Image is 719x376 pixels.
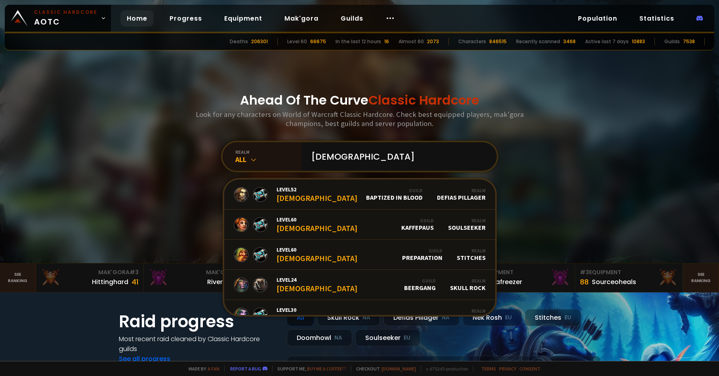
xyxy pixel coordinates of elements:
div: realm [235,149,302,155]
div: 846515 [489,38,507,45]
span: v. d752d5 - production [421,366,468,372]
div: Skull Rock [450,278,486,292]
div: 41 [132,277,139,287]
div: 16 [384,38,389,45]
a: Level60[DEMOGRAPHIC_DATA]GuildKaffepausRealmSoulseeker [224,210,495,240]
div: Kaffepaus [401,218,434,231]
div: 2073 [427,38,439,45]
div: Defias Pillager [437,187,486,201]
a: Progress [163,10,208,27]
div: Skull Rock [317,309,380,326]
a: Level52[DEMOGRAPHIC_DATA]GuildBaptized In BloodRealmDefias Pillager [224,179,495,210]
div: Mak'Gora [149,268,246,277]
span: Checkout [351,366,416,372]
a: Buy me a coffee [307,366,346,372]
a: Seeranking [683,263,719,292]
a: Equipment [218,10,269,27]
div: Deaths [230,38,248,45]
a: Statistics [633,10,681,27]
a: Mak'Gora#3Hittinghard41 [36,263,144,292]
span: Level 60 [277,246,357,253]
a: [DOMAIN_NAME] [381,366,416,372]
div: Sourceoheals [592,277,636,287]
small: Classic Hardcore [34,9,97,16]
div: Almost 60 [399,38,424,45]
h4: Most recent raid cleaned by Classic Hardcore guilds [119,334,277,354]
div: Guild [402,248,442,254]
div: Equipment [580,268,678,277]
div: All [287,309,314,326]
h3: Look for any characters on World of Warcraft Classic Hardcore. Check best equipped players, mak'g... [193,110,527,128]
span: # 3 [580,268,589,276]
a: See all progress [119,354,170,363]
h1: Ahead Of The Curve [240,91,479,110]
small: EU [505,314,512,322]
div: Realm [437,187,486,193]
div: Recently scanned [516,38,560,45]
div: Guild [366,187,423,193]
a: Home [120,10,154,27]
div: [DEMOGRAPHIC_DATA] [277,276,357,293]
a: Population [572,10,624,27]
div: Pastoria [277,306,305,323]
a: #3Equipment88Sourceoheals [575,263,683,292]
span: Classic Hardcore [368,91,479,109]
small: NA [362,314,370,322]
div: Doomhowl [287,329,352,346]
div: 10883 [632,38,645,45]
span: Made by [184,366,219,372]
a: Terms [481,366,496,372]
a: Mak'Gora#2Rivench100 [144,263,252,292]
a: Consent [519,366,540,372]
div: Active last 7 days [585,38,629,45]
small: NA [334,334,342,342]
a: Level30PastoriaRealmDefias Pillager [224,300,495,330]
a: #2Equipment88Notafreezer [467,263,575,292]
div: Baptized In Blood [366,187,423,201]
div: 66675 [310,38,326,45]
div: Nek'Rosh [463,309,522,326]
div: Realm [437,308,486,314]
small: EU [565,314,571,322]
div: Notafreezer [484,277,522,287]
div: Stitches [457,248,486,261]
div: [DEMOGRAPHIC_DATA] [277,186,357,203]
div: 88 [580,277,589,287]
div: 7538 [683,38,695,45]
a: Mak'gora [278,10,325,27]
span: Level 60 [277,216,357,223]
div: Stitches [525,309,581,326]
div: Realm [450,278,486,284]
small: EU [404,334,410,342]
h1: Raid progress [119,309,277,334]
a: Classic HardcoreAOTC [5,5,111,32]
div: Mak'Gora [41,268,139,277]
a: Privacy [499,366,516,372]
span: AOTC [34,9,97,28]
small: NA [442,314,450,322]
a: Level24[DEMOGRAPHIC_DATA]GuildBeerGangRealmSkull Rock [224,270,495,300]
div: 206301 [251,38,268,45]
div: Defias Pillager [437,308,486,322]
div: Characters [458,38,486,45]
div: Guild [401,218,434,223]
div: 3468 [563,38,576,45]
div: [DEMOGRAPHIC_DATA] [277,246,357,263]
div: Preparation [402,248,442,261]
span: # 3 [130,268,139,276]
div: Soulseeker [448,218,486,231]
span: Level 24 [277,276,357,283]
div: Realm [448,218,486,223]
span: Level 52 [277,186,357,193]
div: Guild [404,278,436,284]
div: [DEMOGRAPHIC_DATA] [277,216,357,233]
div: Hittinghard [92,277,128,287]
div: Soulseeker [355,329,420,346]
div: Guilds [664,38,680,45]
a: Guilds [334,10,370,27]
a: a fan [208,366,219,372]
a: Report a bug [230,366,261,372]
a: Level60[DEMOGRAPHIC_DATA]GuildPreparationRealmStitches [224,240,495,270]
span: Support me, [272,366,346,372]
div: BeerGang [404,278,436,292]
